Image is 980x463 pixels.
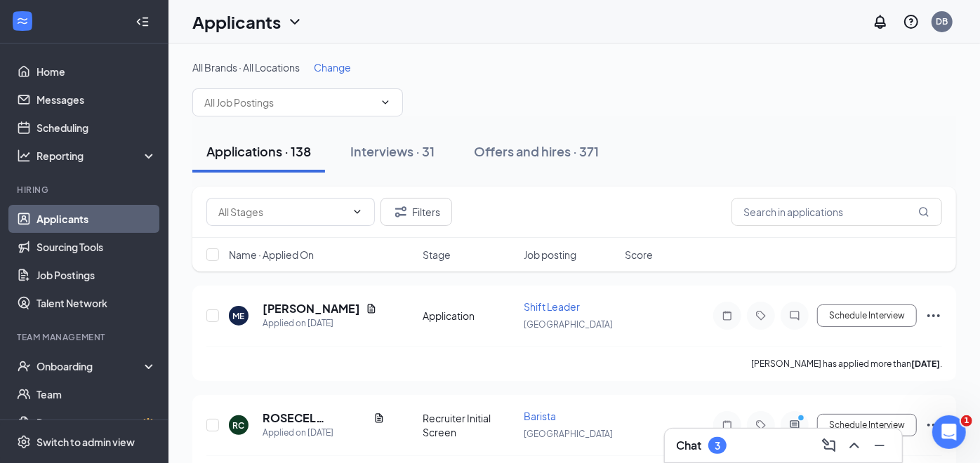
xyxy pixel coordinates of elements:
svg: ChatInactive [786,310,803,321]
svg: PrimaryDot [795,414,812,425]
svg: ActiveChat [786,420,803,431]
a: Home [37,58,157,86]
div: Onboarding [37,359,145,373]
svg: WorkstreamLogo [15,14,29,28]
svg: Filter [392,203,409,220]
iframe: Intercom live chat [932,415,966,449]
div: DB [936,15,948,27]
span: [GEOGRAPHIC_DATA] [524,429,613,439]
svg: Tag [753,420,769,431]
a: Talent Network [37,289,157,317]
h5: [PERSON_NAME] [263,301,360,316]
button: Minimize [868,434,891,457]
a: Job Postings [37,261,157,289]
svg: Ellipses [925,417,942,434]
div: Offers and hires · 371 [474,142,599,160]
div: Team Management [17,331,154,343]
button: Filter Filters [380,198,452,226]
span: Score [625,248,653,262]
svg: Settings [17,435,31,449]
svg: Note [719,420,736,431]
div: 3 [715,440,720,452]
svg: ChevronUp [846,437,863,454]
svg: Document [366,303,377,314]
svg: MagnifyingGlass [918,206,929,217]
div: Hiring [17,184,154,196]
a: Scheduling [37,114,157,142]
div: Applied on [DATE] [263,426,385,440]
h5: ROSECEL [PERSON_NAME] [263,410,368,426]
svg: Note [719,310,736,321]
div: Switch to admin view [37,435,135,449]
span: Shift Leader [524,300,580,313]
span: Job posting [524,248,576,262]
b: [DATE] [911,358,940,369]
span: All Brands · All Locations [192,61,300,74]
svg: ChevronDown [352,206,363,217]
input: Search in applications [731,198,942,226]
svg: Collapse [135,15,150,29]
svg: Ellipses [925,307,942,324]
span: Stage [423,248,451,262]
span: Change [314,61,351,74]
svg: Document [373,412,385,424]
h1: Applicants [192,10,281,34]
button: ComposeMessage [818,434,840,457]
button: Schedule Interview [817,414,917,436]
span: [GEOGRAPHIC_DATA] [524,319,613,330]
svg: ComposeMessage [821,437,837,454]
svg: Notifications [872,13,889,30]
div: RC [233,420,245,431]
svg: ChevronDown [286,13,303,30]
button: ChevronUp [843,434,866,457]
svg: Analysis [17,149,31,163]
svg: Tag [753,310,769,321]
div: Recruiter Initial Screen [423,411,515,439]
h3: Chat [676,438,701,453]
a: Team [37,380,157,408]
span: Barista [524,410,556,422]
span: Name · Applied On [229,248,314,262]
input: All Job Postings [204,95,374,110]
div: Interviews · 31 [350,142,435,160]
a: Sourcing Tools [37,233,157,261]
a: Messages [37,86,157,114]
input: All Stages [218,204,346,220]
button: Schedule Interview [817,304,917,327]
svg: Minimize [871,437,888,454]
div: ME [233,310,245,322]
div: Applications · 138 [206,142,311,160]
a: DocumentsCrown [37,408,157,436]
div: Reporting [37,149,157,163]
div: Applied on [DATE] [263,316,377,330]
div: Application [423,309,515,323]
p: [PERSON_NAME] has applied more than . [751,358,942,370]
span: 1 [961,415,972,427]
svg: UserCheck [17,359,31,373]
a: Applicants [37,205,157,233]
svg: ChevronDown [380,97,391,108]
svg: QuestionInfo [903,13,920,30]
